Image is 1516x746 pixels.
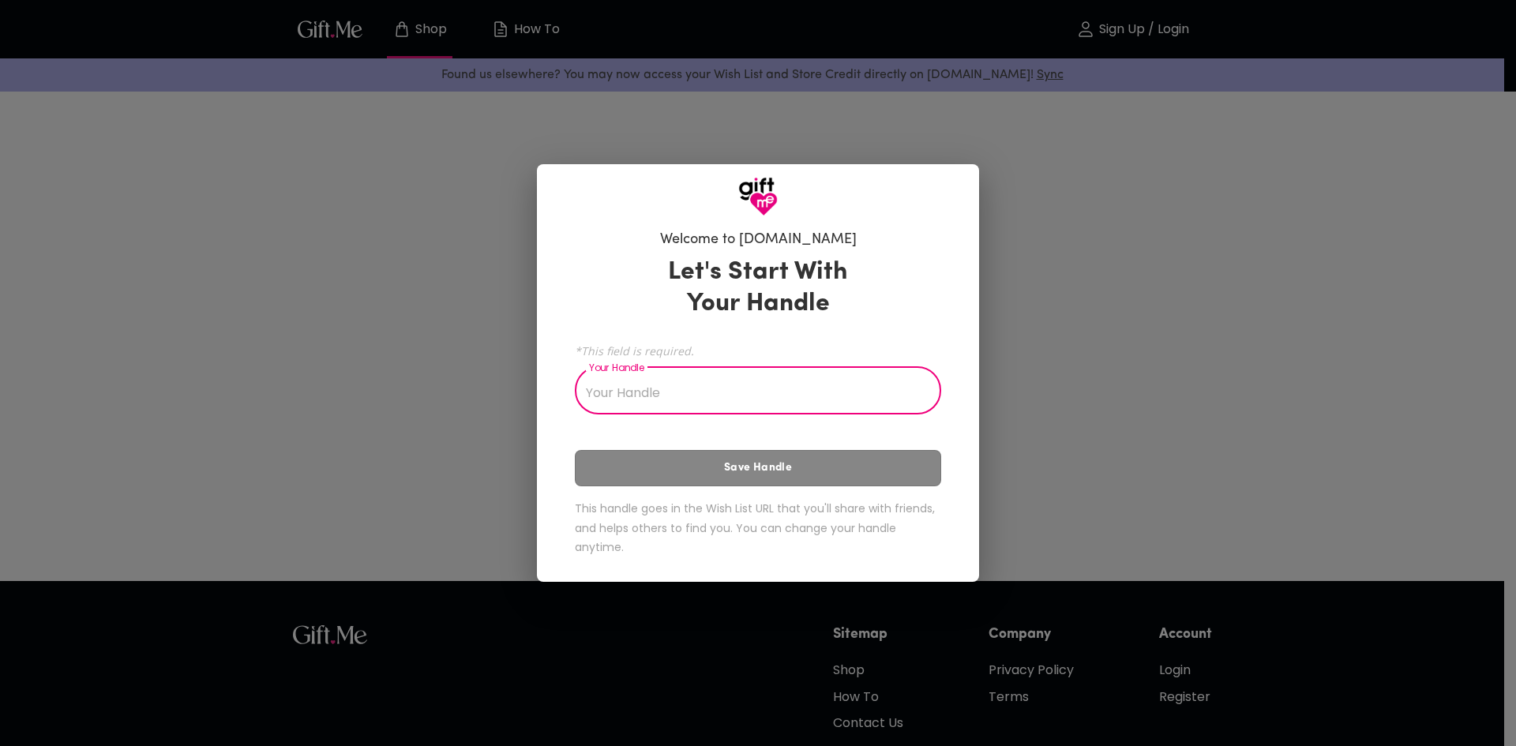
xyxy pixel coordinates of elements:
[648,257,868,320] h3: Let's Start With Your Handle
[575,370,924,414] input: Your Handle
[575,343,941,358] span: *This field is required.
[738,177,778,216] img: GiftMe Logo
[660,231,857,249] h6: Welcome to [DOMAIN_NAME]
[575,499,941,557] h6: This handle goes in the Wish List URL that you'll share with friends, and helps others to find yo...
